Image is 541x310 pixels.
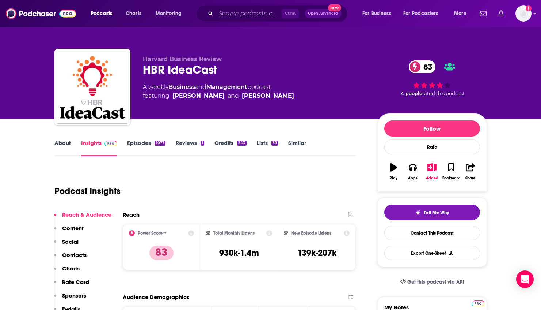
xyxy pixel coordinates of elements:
[206,83,247,90] a: Management
[54,139,71,156] a: About
[357,8,400,19] button: open menu
[465,176,475,180] div: Share
[195,83,206,90] span: and
[143,83,294,100] div: A weekly podcast
[526,5,532,11] svg: Add a profile image
[454,8,466,19] span: More
[228,91,239,100] span: and
[399,8,449,19] button: open menu
[168,83,195,90] a: Business
[62,251,87,258] p: Contacts
[461,158,480,185] button: Share
[54,292,86,306] button: Sponsors
[138,231,166,236] h2: Power Score™
[426,176,438,180] div: Added
[54,225,84,238] button: Content
[176,139,204,156] a: Reviews1
[403,158,422,185] button: Apps
[516,270,534,288] div: Open Intercom Messenger
[56,51,129,124] img: HBR IdeaCast
[515,5,532,22] img: User Profile
[442,158,461,185] button: Bookmark
[291,231,331,236] h2: New Episode Listens
[213,231,255,236] h2: Total Monthly Listens
[384,205,480,220] button: tell me why sparkleTell Me Why
[216,8,282,19] input: Search podcasts, credits, & more...
[401,91,422,96] span: 4 people
[155,141,165,146] div: 1077
[403,8,438,19] span: For Podcasters
[384,120,480,137] button: Follow
[62,225,84,232] p: Content
[62,292,86,299] p: Sponsors
[123,294,189,300] h2: Audience Demographics
[408,176,418,180] div: Apps
[328,4,341,11] span: New
[156,8,182,19] span: Monitoring
[449,8,476,19] button: open menu
[54,265,80,279] button: Charts
[305,9,342,18] button: Open AdvancedNew
[407,279,464,285] span: Get this podcast via API
[515,5,532,22] span: Logged in as vjacobi
[143,56,222,63] span: Harvard Business Review
[384,158,403,185] button: Play
[282,9,299,18] span: Ctrl K
[422,158,441,185] button: Added
[104,141,117,146] img: Podchaser Pro
[54,238,79,252] button: Social
[377,56,487,101] div: 83 4 peoplerated this podcast
[308,12,338,15] span: Open Advanced
[149,246,174,260] p: 83
[6,7,76,20] img: Podchaser - Follow, Share and Rate Podcasts
[495,7,507,20] a: Show notifications dropdown
[54,251,87,265] button: Contacts
[390,176,397,180] div: Play
[203,5,355,22] div: Search podcasts, credits, & more...
[172,91,225,100] a: Alison Beard
[123,211,140,218] h2: Reach
[297,247,336,258] h3: 139k-207k
[472,300,484,306] img: Podchaser Pro
[54,279,89,292] button: Rate Card
[384,246,480,260] button: Export One-Sheet
[62,279,89,285] p: Rate Card
[121,8,146,19] a: Charts
[416,60,436,73] span: 83
[62,238,79,245] p: Social
[54,186,121,197] h1: Podcast Insights
[237,141,246,146] div: 243
[384,139,480,154] div: Rate
[127,139,165,156] a: Episodes1077
[62,265,80,272] p: Charts
[362,8,391,19] span: For Business
[81,139,117,156] a: InsightsPodchaser Pro
[409,60,436,73] a: 83
[151,8,191,19] button: open menu
[126,8,141,19] span: Charts
[219,247,259,258] h3: 930k-1.4m
[257,139,278,156] a: Lists39
[201,141,204,146] div: 1
[271,141,278,146] div: 39
[242,91,294,100] a: Curt Nickisch
[214,139,246,156] a: Credits243
[54,211,111,225] button: Reach & Audience
[472,299,484,306] a: Pro website
[477,7,489,20] a: Show notifications dropdown
[415,210,421,216] img: tell me why sparkle
[288,139,306,156] a: Similar
[85,8,122,19] button: open menu
[91,8,112,19] span: Podcasts
[424,210,449,216] span: Tell Me Why
[394,273,470,291] a: Get this podcast via API
[62,211,111,218] p: Reach & Audience
[442,176,460,180] div: Bookmark
[422,91,465,96] span: rated this podcast
[143,91,294,100] span: featuring
[515,5,532,22] button: Show profile menu
[384,226,480,240] a: Contact This Podcast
